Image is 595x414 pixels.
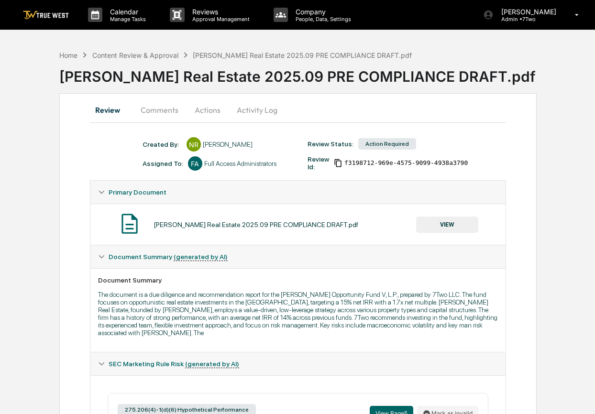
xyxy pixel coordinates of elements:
[185,8,254,16] p: Reviews
[109,253,228,261] span: Document Summary
[143,160,183,167] div: Assigned To:
[90,245,506,268] div: Document Summary (generated by AI)
[90,268,506,352] div: Document Summary (generated by AI)
[188,156,202,171] div: FA
[187,137,201,152] div: NR
[102,16,151,22] p: Manage Tasks
[174,253,228,261] u: (generated by AI)
[344,159,479,167] span: f3198712-969e-4575-9099-4938a37900b5
[109,360,239,368] span: SEC Marketing Rule Risk
[90,98,507,121] div: secondary tabs example
[193,51,412,59] div: [PERSON_NAME] Real Estate 2025.09 PRE COMPLIANCE DRAFT.pdf
[23,11,69,20] img: logo
[59,60,595,85] div: [PERSON_NAME] Real Estate 2025.09 PRE COMPLIANCE DRAFT.pdf
[92,51,178,59] div: Content Review & Approval
[154,221,358,229] div: [PERSON_NAME] Real Estate 2025.09 PRE COMPLIANCE DRAFT.pdf
[98,291,498,337] p: The document is a due diligence and recommendation report for the [PERSON_NAME] Opportunity Fund ...
[90,98,133,121] button: Review
[204,160,276,167] div: Full Access Administrators
[90,352,506,375] div: SEC Marketing Rule Risk (generated by AI)
[203,141,253,148] div: [PERSON_NAME]
[102,8,151,16] p: Calendar
[288,8,356,16] p: Company
[185,360,239,368] u: (generated by AI)
[185,16,254,22] p: Approval Management
[133,98,186,121] button: Comments
[90,204,506,245] div: Primary Document
[229,98,285,121] button: Activity Log
[118,212,142,236] img: Document Icon
[494,8,561,16] p: [PERSON_NAME]
[416,217,478,233] button: VIEW
[98,276,498,284] div: Document Summary
[143,141,182,148] div: Created By: ‎ ‎
[90,181,506,204] div: Primary Document
[358,138,416,150] div: Action Required
[308,155,329,171] div: Review Id:
[494,16,561,22] p: Admin • 7Two
[109,188,166,196] span: Primary Document
[308,140,353,148] div: Review Status:
[288,16,356,22] p: People, Data, Settings
[59,51,77,59] div: Home
[186,98,229,121] button: Actions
